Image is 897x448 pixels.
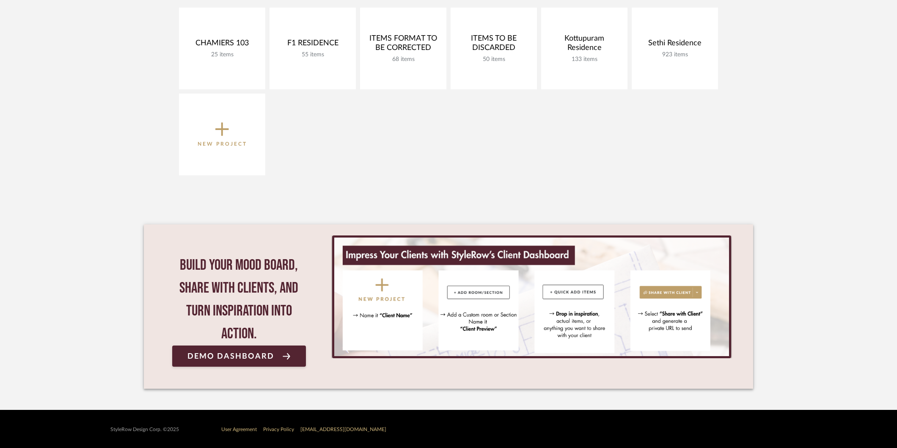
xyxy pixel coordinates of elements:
[179,94,265,175] button: New Project
[331,235,732,358] div: 0
[457,34,530,56] div: ITEMS TO BE DISCARDED
[367,34,440,56] div: ITEMS FORMAT TO BE CORRECTED
[172,254,306,346] div: Build your mood board, share with clients, and turn inspiration into action.
[300,427,386,432] a: [EMAIL_ADDRESS][DOMAIN_NAME]
[548,56,621,63] div: 133 items
[221,427,257,432] a: User Agreement
[172,346,306,367] a: Demo Dashboard
[186,51,259,58] div: 25 items
[548,34,621,56] div: Kottupuram Residence
[186,39,259,51] div: CHAMIERS 103
[638,39,711,51] div: Sethi Residence
[198,140,247,148] p: New Project
[334,238,729,356] img: StyleRow_Client_Dashboard_Banner__1_.png
[276,51,349,58] div: 55 items
[276,39,349,51] div: F1 RESIDENCE
[367,56,440,63] div: 68 items
[263,427,294,432] a: Privacy Policy
[457,56,530,63] div: 50 items
[638,51,711,58] div: 923 items
[187,352,274,360] span: Demo Dashboard
[110,426,179,433] div: StyleRow Design Corp. ©2025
